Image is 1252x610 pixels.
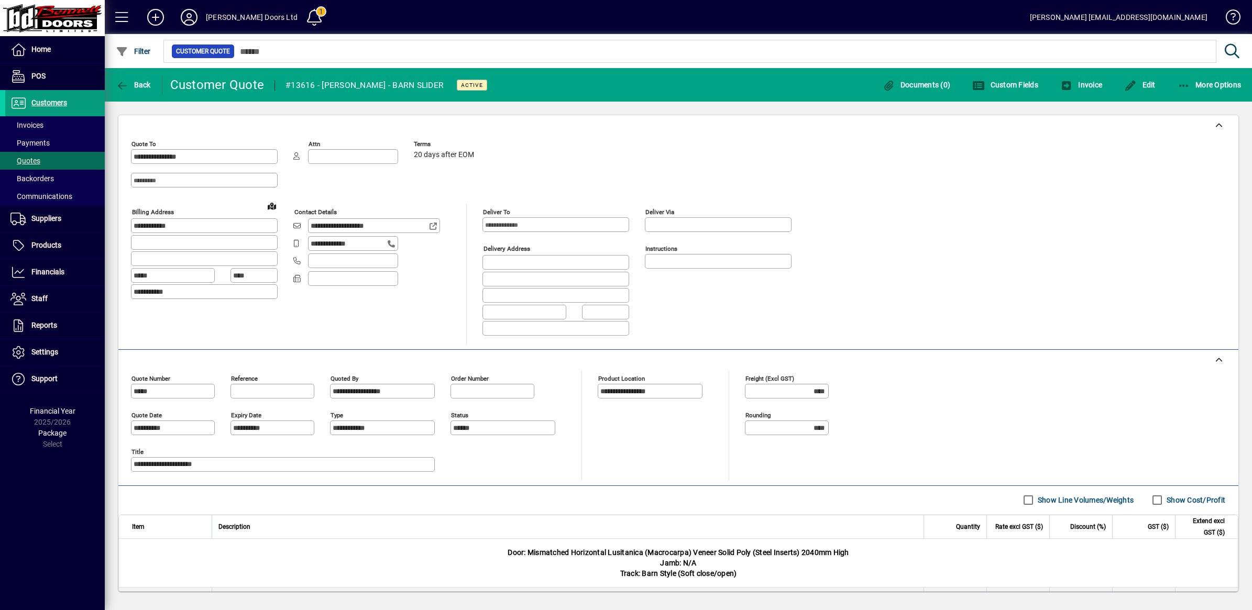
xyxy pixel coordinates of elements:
[5,37,105,63] a: Home
[5,232,105,259] a: Products
[10,139,50,147] span: Payments
[1112,587,1175,608] td: 564.45
[1175,587,1238,608] td: 3762.97
[113,75,153,94] button: Back
[131,411,162,418] mat-label: Quote date
[170,76,265,93] div: Customer Quote
[880,75,953,94] button: Documents (0)
[231,411,261,418] mat-label: Expiry date
[5,187,105,205] a: Communications
[10,157,40,165] span: Quotes
[31,348,58,356] span: Settings
[31,268,64,276] span: Financials
[5,339,105,365] a: Settings
[5,366,105,392] a: Support
[1178,81,1242,89] span: More Options
[995,521,1043,533] span: Rate excl GST ($)
[139,8,172,27] button: Add
[132,521,145,533] span: Item
[1060,81,1102,89] span: Invoice
[1030,9,1207,26] div: [PERSON_NAME] [EMAIL_ADDRESS][DOMAIN_NAME]
[31,45,51,53] span: Home
[30,407,75,415] span: Financial Year
[218,521,250,533] span: Description
[176,46,230,57] span: Customer Quote
[10,121,43,129] span: Invoices
[31,72,46,80] span: POS
[970,75,1041,94] button: Custom Fields
[172,8,206,27] button: Profile
[231,374,258,382] mat-label: Reference
[10,192,72,201] span: Communications
[972,81,1038,89] span: Custom Fields
[1058,75,1105,94] button: Invoice
[10,174,54,183] span: Backorders
[1165,495,1225,505] label: Show Cost/Profit
[5,286,105,312] a: Staff
[31,374,58,383] span: Support
[1036,495,1134,505] label: Show Line Volumes/Weights
[5,170,105,187] a: Backorders
[5,63,105,90] a: POS
[116,47,151,56] span: Filter
[105,75,162,94] app-page-header-button: Back
[206,9,298,26] div: [PERSON_NAME] Doors Ltd
[131,448,144,455] mat-label: Title
[5,134,105,152] a: Payments
[31,214,61,223] span: Suppliers
[1148,521,1169,533] span: GST ($)
[1070,521,1106,533] span: Discount (%)
[1122,75,1158,94] button: Edit
[5,206,105,232] a: Suppliers
[1182,515,1225,538] span: Extend excl GST ($)
[1175,75,1244,94] button: More Options
[31,98,67,107] span: Customers
[1124,81,1156,89] span: Edit
[285,77,444,94] div: #13616 - [PERSON_NAME] - BARN SLIDER
[131,374,170,382] mat-label: Quote number
[5,152,105,170] a: Quotes
[38,429,67,437] span: Package
[131,140,156,148] mat-label: Quote To
[5,259,105,285] a: Financials
[5,313,105,339] a: Reports
[31,241,61,249] span: Products
[31,294,48,303] span: Staff
[1218,2,1239,36] a: Knowledge Base
[31,321,57,329] span: Reports
[5,116,105,134] a: Invoices
[119,539,1238,587] div: Door: Mismatched Horizontal Lusitanica (Macrocarpa) Veneer Solid Poly (Steel Inserts) 2040mm High...
[116,81,151,89] span: Back
[113,42,153,61] button: Filter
